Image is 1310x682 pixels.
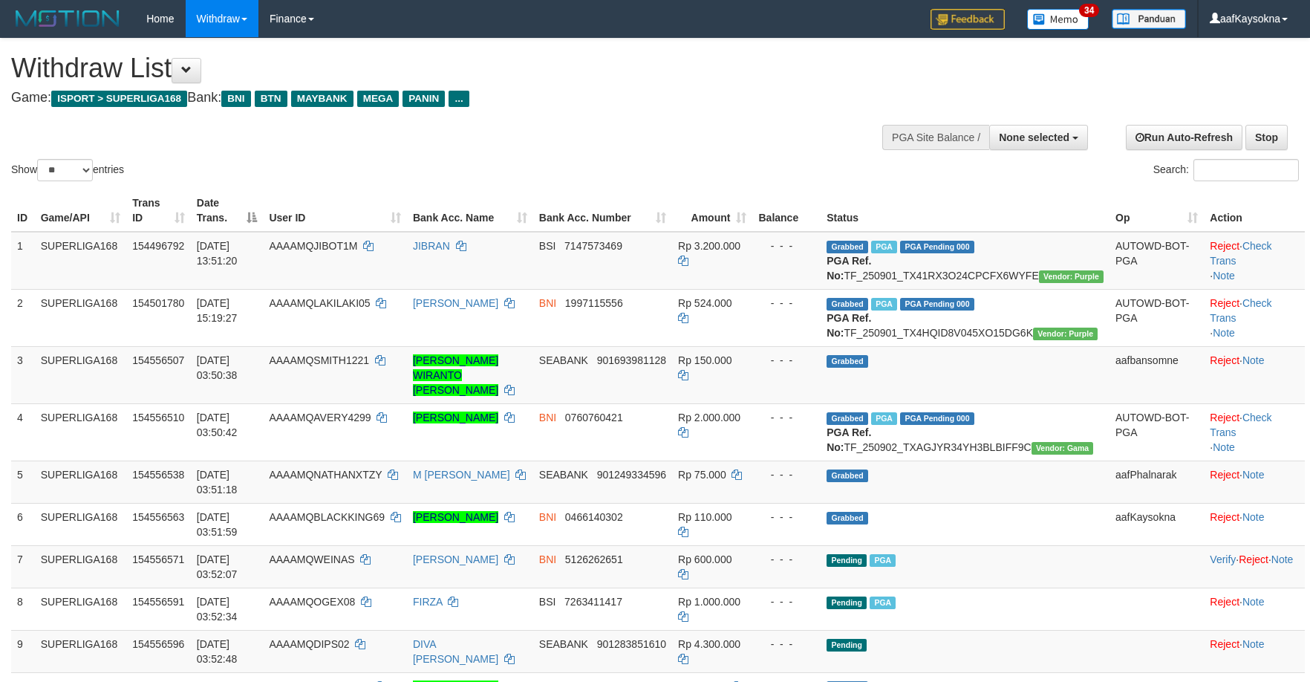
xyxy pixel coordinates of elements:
span: Vendor URL: https://trx4.1velocity.biz [1033,328,1098,340]
span: SEABANK [539,354,588,366]
b: PGA Ref. No: [827,255,871,282]
span: 154556563 [132,511,184,523]
h1: Withdraw List [11,53,858,83]
span: AAAAMQAVERY4299 [269,412,371,423]
span: 154556591 [132,596,184,608]
span: MEGA [357,91,400,107]
span: Rp 75.000 [678,469,726,481]
a: Note [1242,469,1265,481]
th: Amount: activate to sort column ascending [672,189,752,232]
td: 3 [11,346,35,403]
span: Marked by aafsoycanthlai [871,298,897,311]
span: Rp 150.000 [678,354,731,366]
td: · [1204,588,1305,630]
td: 8 [11,588,35,630]
span: Grabbed [827,512,868,525]
span: Rp 4.300.000 [678,638,740,650]
td: · · [1204,289,1305,346]
td: aafPhalnarak [1109,461,1204,503]
span: [DATE] 03:51:59 [197,511,238,538]
span: [DATE] 03:50:42 [197,412,238,438]
span: AAAAMQSMITH1221 [269,354,369,366]
span: Pending [827,554,867,567]
span: Rp 110.000 [678,511,731,523]
span: SEABANK [539,638,588,650]
a: Reject [1210,412,1239,423]
td: · [1204,630,1305,672]
a: [PERSON_NAME] [413,553,498,565]
a: Check Trans [1210,412,1271,438]
a: Reject [1210,511,1239,523]
span: Copy 0760760421 to clipboard [565,412,623,423]
span: Copy 901249334596 to clipboard [597,469,666,481]
input: Search: [1193,159,1299,181]
td: aafbansomne [1109,346,1204,403]
th: Action [1204,189,1305,232]
span: 154556507 [132,354,184,366]
td: TF_250902_TXAGJYR34YH3BLBIFF9C [821,403,1109,461]
span: Copy 901693981128 to clipboard [597,354,666,366]
div: PGA Site Balance / [882,125,989,150]
td: TF_250901_TX41RX3O24CPCFX6WYFE [821,232,1109,290]
label: Search: [1153,159,1299,181]
select: Showentries [37,159,93,181]
a: Reject [1210,297,1239,309]
span: Marked by aafsoumeymey [871,241,897,253]
td: SUPERLIGA168 [35,503,127,545]
span: AAAAMQWEINAS [269,553,354,565]
td: AUTOWD-BOT-PGA [1109,403,1204,461]
a: Note [1242,511,1265,523]
span: Pending [827,639,867,652]
td: · · [1204,232,1305,290]
span: BNI [539,412,556,423]
td: SUPERLIGA168 [35,545,127,588]
a: [PERSON_NAME] [413,412,498,423]
span: AAAAMQBLACKKING69 [269,511,385,523]
a: FIRZA [413,596,443,608]
a: DIVA [PERSON_NAME] [413,638,498,665]
b: PGA Ref. No: [827,312,871,339]
span: BNI [221,91,250,107]
td: · · [1204,545,1305,588]
span: Rp 3.200.000 [678,240,740,252]
td: 1 [11,232,35,290]
span: None selected [999,131,1069,143]
div: - - - [758,410,815,425]
a: Reject [1210,638,1239,650]
span: SEABANK [539,469,588,481]
span: 154556571 [132,553,184,565]
a: Check Trans [1210,240,1271,267]
span: 154556538 [132,469,184,481]
div: - - - [758,296,815,311]
span: BNI [539,511,556,523]
span: Rp 600.000 [678,553,731,565]
span: ... [449,91,469,107]
th: Trans ID: activate to sort column ascending [126,189,191,232]
span: Marked by aafheankoy [871,412,897,425]
a: Note [1242,354,1265,366]
span: 154556510 [132,412,184,423]
div: - - - [758,467,815,482]
span: AAAAMQOGEX08 [269,596,355,608]
td: SUPERLIGA168 [35,403,127,461]
th: Op: activate to sort column ascending [1109,189,1204,232]
a: Note [1213,441,1235,453]
span: [DATE] 03:52:48 [197,638,238,665]
div: - - - [758,637,815,652]
div: - - - [758,510,815,525]
span: Copy 7263411417 to clipboard [564,596,622,608]
span: Copy 1997115556 to clipboard [565,297,623,309]
a: Reject [1210,596,1239,608]
span: MAYBANK [291,91,353,107]
span: [DATE] 03:51:18 [197,469,238,496]
td: SUPERLIGA168 [35,346,127,403]
a: Note [1213,327,1235,339]
span: AAAAMQNATHANXTZY [269,469,382,481]
a: [PERSON_NAME] WIRANTO [PERSON_NAME] [413,354,498,396]
div: - - - [758,594,815,609]
td: 4 [11,403,35,461]
td: SUPERLIGA168 [35,630,127,672]
span: Marked by aafnonsreyleab [870,597,896,609]
th: Status [821,189,1109,232]
a: Reject [1210,469,1239,481]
